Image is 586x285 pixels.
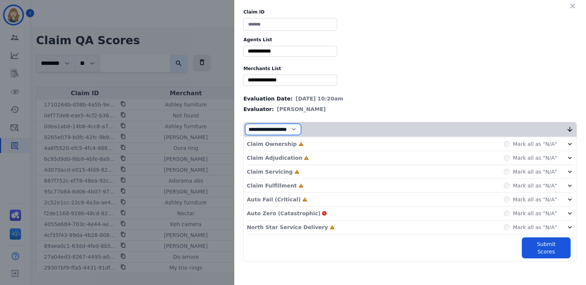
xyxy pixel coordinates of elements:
span: [PERSON_NAME] [277,105,326,113]
label: Mark all as "N/A" [513,210,557,217]
p: Claim Servicing [247,168,292,175]
label: Mark all as "N/A" [513,182,557,189]
p: Auto Zero (Catastrophic) [247,210,320,217]
label: Mark all as "N/A" [513,154,557,162]
div: Evaluator: [243,105,577,113]
ul: selected options [245,76,335,84]
p: Claim Fulfillment [247,182,297,189]
ul: selected options [245,47,335,55]
div: Evaluation Date: [243,95,577,102]
label: Merchants List [243,66,577,72]
label: Mark all as "N/A" [513,223,557,231]
p: Claim Adjudication [247,154,302,162]
p: Auto Fail (Critical) [247,196,300,203]
label: Mark all as "N/A" [513,196,557,203]
p: Claim Ownership [247,140,297,148]
label: Mark all as "N/A" [513,140,557,148]
span: [DATE] 10:20am [296,95,343,102]
label: Agents List [243,37,577,43]
p: North Star Service Delivery [247,223,328,231]
button: Submit Scores [522,237,571,258]
label: Claim ID [243,9,577,15]
label: Mark all as "N/A" [513,168,557,175]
